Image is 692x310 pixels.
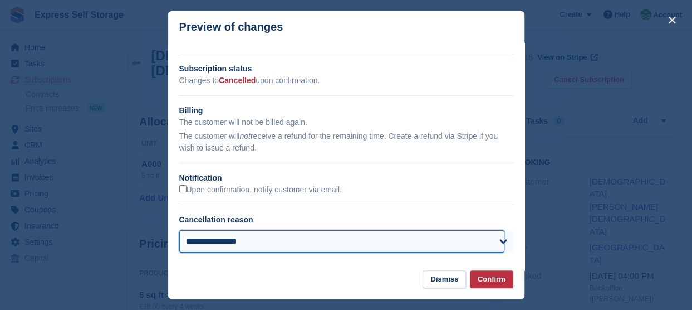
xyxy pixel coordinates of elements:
span: Cancelled [219,76,256,85]
button: Confirm [470,270,513,289]
p: Preview of changes [179,21,283,33]
button: close [663,11,681,29]
input: Upon confirmation, notify customer via email. [179,185,187,192]
p: The customer will not be billed again. [179,117,513,128]
h2: Subscription status [179,63,513,75]
p: The customer will receive a refund for the remaining time. Create a refund via Stripe if you wish... [179,130,513,154]
h2: Billing [179,105,513,117]
h2: Notification [179,172,513,184]
button: Dismiss [423,270,466,289]
p: Changes to upon confirmation. [179,75,513,86]
em: not [239,132,250,141]
label: Upon confirmation, notify customer via email. [179,185,342,195]
label: Cancellation reason [179,215,253,224]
